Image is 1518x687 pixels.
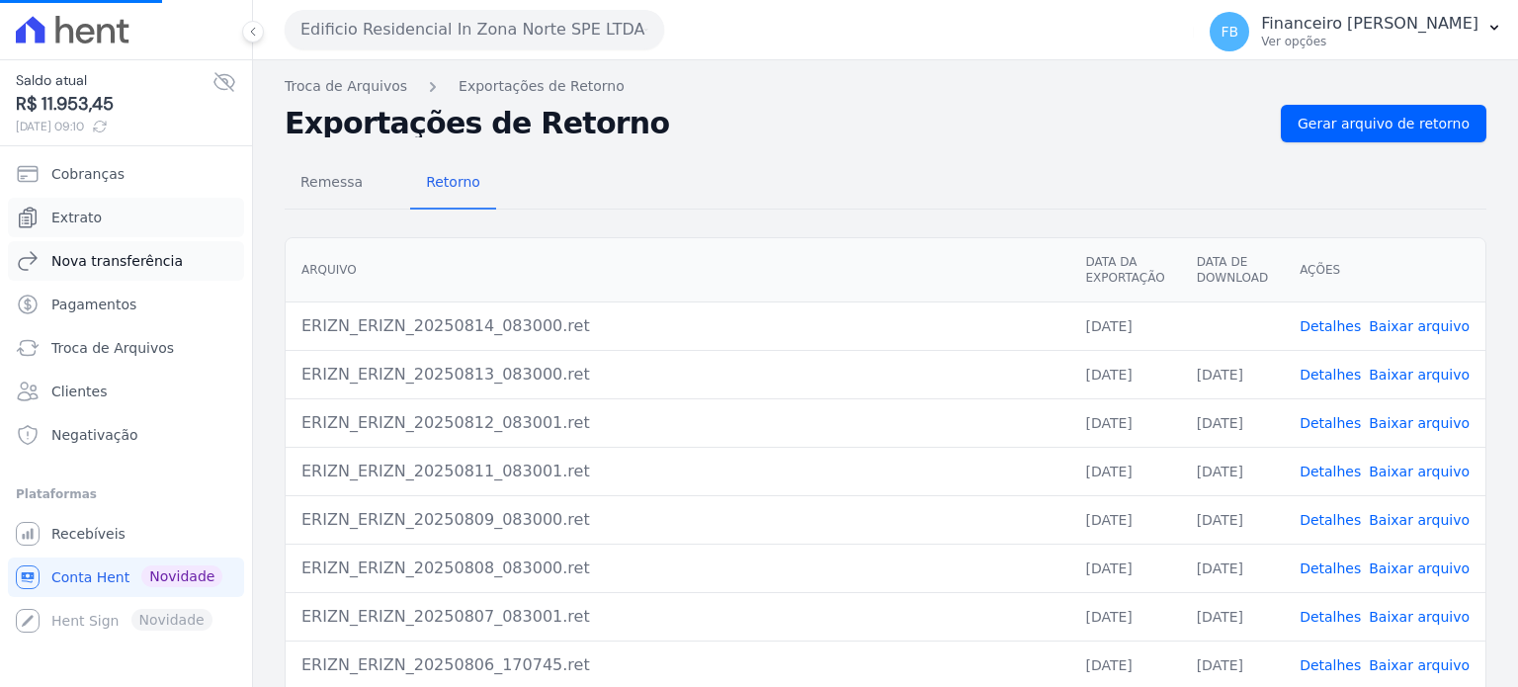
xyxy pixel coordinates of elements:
[51,295,136,314] span: Pagamentos
[1369,318,1470,334] a: Baixar arquivo
[1300,609,1361,625] a: Detalhes
[1181,398,1284,447] td: [DATE]
[1300,560,1361,576] a: Detalhes
[16,91,212,118] span: R$ 11.953,45
[51,382,107,401] span: Clientes
[1300,512,1361,528] a: Detalhes
[289,162,375,202] span: Remessa
[285,110,1265,137] h2: Exportações de Retorno
[8,372,244,411] a: Clientes
[141,565,222,587] span: Novidade
[1069,398,1180,447] td: [DATE]
[16,154,236,641] nav: Sidebar
[301,508,1054,532] div: ERIZN_ERIZN_20250809_083000.ret
[51,208,102,227] span: Extrato
[301,653,1054,677] div: ERIZN_ERIZN_20250806_170745.ret
[1181,350,1284,398] td: [DATE]
[1069,301,1180,350] td: [DATE]
[1261,34,1478,49] p: Ver opções
[8,285,244,324] a: Pagamentos
[1369,609,1470,625] a: Baixar arquivo
[286,238,1069,302] th: Arquivo
[1369,657,1470,673] a: Baixar arquivo
[1300,415,1361,431] a: Detalhes
[1069,592,1180,641] td: [DATE]
[8,154,244,194] a: Cobranças
[301,460,1054,483] div: ERIZN_ERIZN_20250811_083001.ret
[51,338,174,358] span: Troca de Arquivos
[410,158,496,210] a: Retorno
[8,514,244,554] a: Recebíveis
[459,76,625,97] a: Exportações de Retorno
[1069,544,1180,592] td: [DATE]
[301,363,1054,386] div: ERIZN_ERIZN_20250813_083000.ret
[1261,14,1478,34] p: Financeiro [PERSON_NAME]
[1281,105,1486,142] a: Gerar arquivo de retorno
[1069,238,1180,302] th: Data da Exportação
[1194,4,1518,59] button: FB Financeiro [PERSON_NAME] Ver opções
[1300,464,1361,479] a: Detalhes
[285,158,379,210] a: Remessa
[1181,592,1284,641] td: [DATE]
[8,198,244,237] a: Extrato
[1298,114,1470,133] span: Gerar arquivo de retorno
[51,251,183,271] span: Nova transferência
[301,605,1054,629] div: ERIZN_ERIZN_20250807_083001.ret
[301,411,1054,435] div: ERIZN_ERIZN_20250812_083001.ret
[16,70,212,91] span: Saldo atual
[8,328,244,368] a: Troca de Arquivos
[51,425,138,445] span: Negativação
[1369,464,1470,479] a: Baixar arquivo
[1300,367,1361,383] a: Detalhes
[1369,367,1470,383] a: Baixar arquivo
[301,314,1054,338] div: ERIZN_ERIZN_20250814_083000.ret
[51,567,129,587] span: Conta Hent
[1069,495,1180,544] td: [DATE]
[1069,447,1180,495] td: [DATE]
[51,524,126,544] span: Recebíveis
[8,415,244,455] a: Negativação
[16,482,236,506] div: Plataformas
[1181,238,1284,302] th: Data de Download
[1300,318,1361,334] a: Detalhes
[285,76,1486,97] nav: Breadcrumb
[285,76,407,97] a: Troca de Arquivos
[1369,512,1470,528] a: Baixar arquivo
[1369,560,1470,576] a: Baixar arquivo
[1181,447,1284,495] td: [DATE]
[1181,544,1284,592] td: [DATE]
[1069,350,1180,398] td: [DATE]
[1221,25,1238,39] span: FB
[1369,415,1470,431] a: Baixar arquivo
[301,557,1054,580] div: ERIZN_ERIZN_20250808_083000.ret
[285,10,664,49] button: Edificio Residencial In Zona Norte SPE LTDA
[1300,657,1361,673] a: Detalhes
[51,164,125,184] span: Cobranças
[1284,238,1485,302] th: Ações
[1181,495,1284,544] td: [DATE]
[8,241,244,281] a: Nova transferência
[8,558,244,597] a: Conta Hent Novidade
[414,162,492,202] span: Retorno
[16,118,212,135] span: [DATE] 09:10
